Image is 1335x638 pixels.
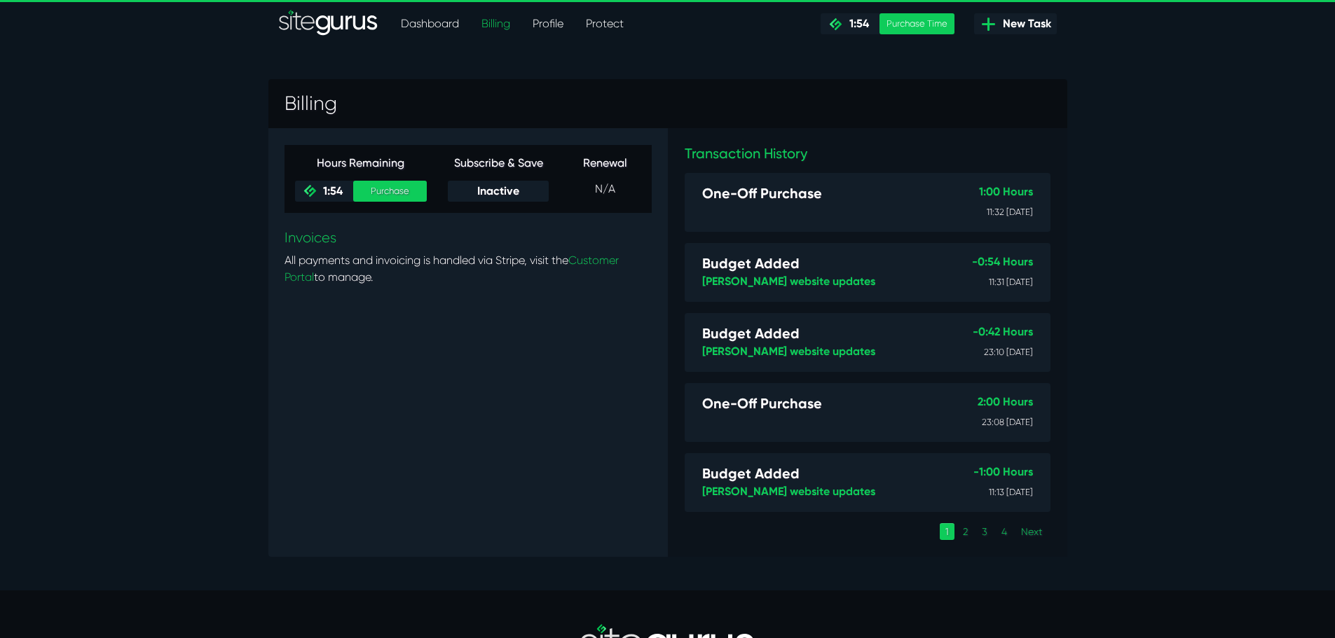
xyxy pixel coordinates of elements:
[702,345,875,358] a: [PERSON_NAME] website updates
[295,156,427,169] h6: Hours Remaining
[1015,523,1048,540] a: Next
[987,207,1033,217] small: 11:32 [DATE]
[685,145,1050,162] h5: Transaction History
[285,230,652,247] h5: Invoices
[934,395,1032,408] h6: 2:00 Hours
[976,523,993,540] a: 3
[702,485,875,498] a: [PERSON_NAME] website updates
[279,10,378,38] img: Sitegurus Logo
[953,325,1033,338] h6: -0:42 Hours
[844,17,869,30] span: 1:54
[279,10,378,38] a: SiteGurus
[996,523,1013,540] a: 4
[702,395,933,412] h5: One-Off Purchase
[570,156,641,169] h6: Renewal
[570,181,641,197] p: N/A
[997,15,1051,32] span: New Task
[353,181,427,202] a: Purchase
[940,523,954,540] a: 1
[952,255,1033,268] h6: -0:54 Hours
[702,275,875,288] a: [PERSON_NAME] website updates
[521,10,575,38] a: Profile
[575,10,635,38] a: Protect
[989,277,1033,287] small: 11:31 [DATE]
[470,10,521,38] a: Billing
[702,465,952,482] h5: Budget Added
[285,254,619,284] a: Customer Portal
[821,13,954,34] a: 1:54 Purchase Time
[477,184,519,197] span: Inactive
[982,417,1033,427] small: 23:08 [DATE]
[879,13,954,34] div: Purchase Time
[702,255,951,272] h5: Budget Added
[984,347,1033,357] small: 23:10 [DATE]
[989,487,1033,497] small: 11:13 [DATE]
[448,156,549,169] h6: Subscribe & Save
[285,252,652,286] p: All payments and invoicing is handled via Stripe, visit the to manage.
[702,325,952,342] h5: Budget Added
[957,523,973,540] a: 2
[390,10,470,38] a: Dashboard
[285,86,337,121] h3: Billing
[954,465,1033,478] h6: -1:00 Hours
[702,185,935,202] h5: One-Off Purchase
[936,185,1033,198] h6: 1:00 Hours
[317,184,343,197] span: 1:54
[974,13,1057,34] a: New Task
